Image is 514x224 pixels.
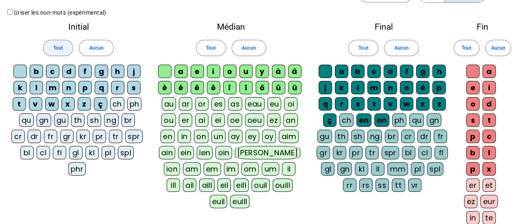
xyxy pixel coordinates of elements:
div: k [13,81,27,94]
div: as [228,97,242,111]
div: ç [323,113,336,127]
div: g [416,65,429,78]
div: ï [239,81,253,94]
div: l [30,81,43,94]
div: en [160,130,175,143]
div: cr [11,130,25,143]
div: spr [382,146,399,159]
div: cl [418,146,432,159]
div: ll [371,162,384,176]
div: k [335,81,348,94]
div: p [466,130,479,143]
div: a [335,65,348,78]
div: ill [167,178,180,192]
div: d [482,97,496,111]
div: ez [267,113,280,127]
div: gn [37,113,51,127]
button: Tout [196,40,226,56]
div: gn [427,113,441,127]
div: gu [317,130,332,143]
div: ch [339,113,354,127]
span: Tout [462,44,471,52]
div: a [482,65,496,78]
div: x [482,162,496,176]
div: qu [19,113,34,127]
div: o [466,97,479,111]
span: Aucun [242,44,256,52]
button: Aucun [384,40,419,56]
label: Griser les non-mots (expérimental) [6,9,106,16]
div: oi [284,97,297,111]
div: spl [427,162,443,176]
div: z [78,97,91,111]
div: tr [365,146,379,159]
div: phr [68,162,86,176]
div: w [45,97,59,111]
div: b [466,146,479,159]
div: oin [215,146,232,159]
div: x [61,97,75,111]
div: eur [480,195,497,208]
div: p [78,81,92,94]
div: gr [60,130,74,143]
div: ü [288,81,301,94]
div: é [174,81,188,94]
div: aill [199,178,215,192]
div: im [224,162,239,176]
div: v [29,97,42,111]
div: s [127,81,141,94]
div: on [194,130,208,143]
div: n [62,81,76,94]
div: h [111,65,124,78]
div: s [351,97,364,111]
div: m [46,81,59,94]
div: j [319,81,332,94]
div: x [416,97,429,111]
div: dr [28,130,41,143]
div: ph [127,97,142,111]
div: kr [333,146,346,159]
div: è [158,81,171,94]
div: d [384,65,397,78]
div: q [319,97,332,111]
button: Tout [348,40,378,56]
button: Tout [43,40,73,56]
div: gl [69,146,82,159]
div: um [262,162,279,176]
div: bl [20,146,34,159]
span: Aucun [89,44,103,52]
div: ien [197,146,213,159]
button: Aucun [79,40,113,56]
div: e [191,65,204,78]
div: c [482,130,496,143]
div: a [174,65,188,78]
div: kl [85,146,99,159]
div: w [400,97,413,111]
div: sh [87,113,101,127]
div: ez [464,195,477,208]
div: euill [230,195,249,208]
div: aim [279,130,298,143]
div: é [416,81,429,94]
div: eau [245,97,264,111]
span: Tout [358,44,368,52]
div: an [283,113,298,127]
div: f [400,65,413,78]
div: f [78,65,92,78]
div: fl [434,146,448,159]
div: ç [94,97,107,111]
div: rs [359,178,373,192]
div: fr [44,130,57,143]
div: ey [245,130,259,143]
div: ein [178,146,194,159]
span: Tout [206,44,216,52]
div: am [183,162,201,176]
div: l [351,81,364,94]
div: th [335,130,348,143]
div: s [466,113,479,127]
input: Griser les non-mots (expérimental) [7,9,13,15]
div: b [30,65,43,78]
div: ô [256,81,269,94]
div: euil [210,195,228,208]
div: b [351,65,364,78]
